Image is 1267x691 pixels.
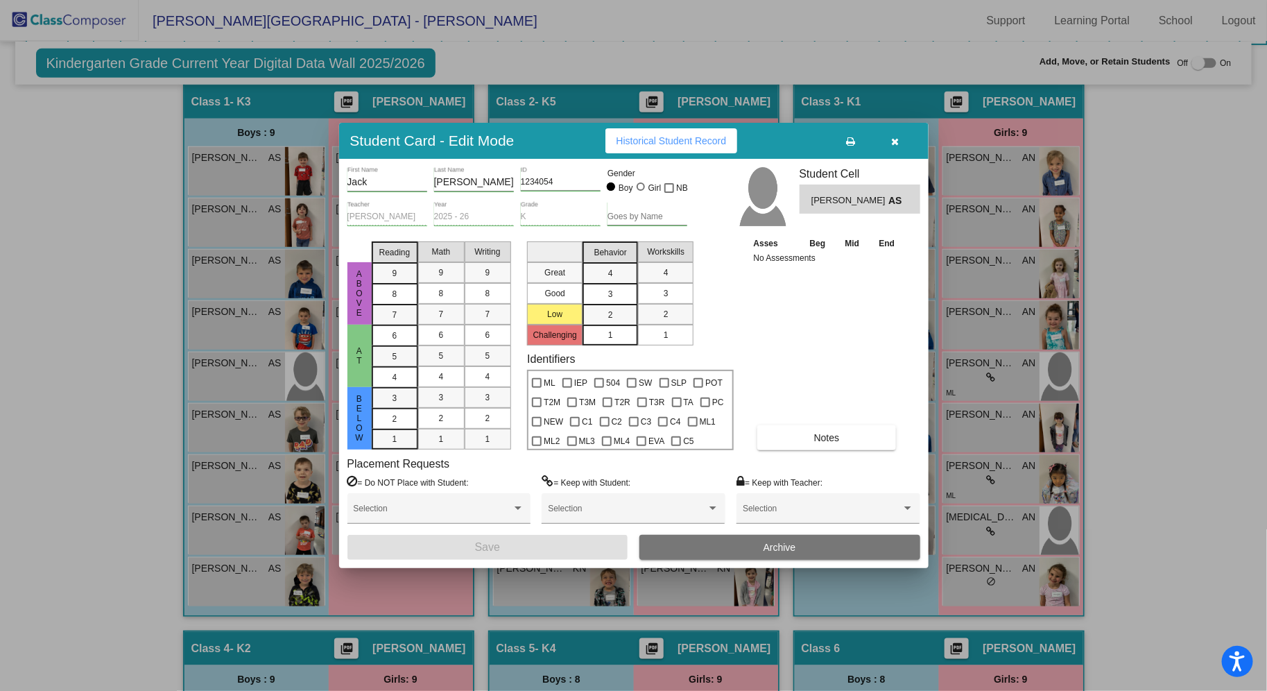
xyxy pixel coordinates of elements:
span: T2M [544,394,560,411]
span: 8 [393,288,397,300]
span: ML2 [544,433,560,450]
span: 2 [664,308,669,321]
button: Notes [757,425,897,450]
span: 2 [393,413,397,425]
span: PC [712,394,724,411]
h3: Student Card - Edit Mode [350,132,515,149]
span: T3M [579,394,596,411]
span: 8 [485,287,490,300]
span: 9 [393,267,397,280]
span: ML3 [579,433,595,450]
label: = Keep with Teacher: [736,475,822,489]
span: 3 [608,288,613,300]
span: Writing [474,246,500,258]
div: Girl [648,182,662,194]
span: ML [544,375,555,391]
span: 5 [485,350,490,362]
label: Identifiers [527,352,575,366]
button: Save [347,535,628,560]
th: Asses [750,236,800,251]
span: 9 [439,266,444,279]
span: Save [475,541,500,553]
span: 1 [608,329,613,341]
h3: Student Cell [800,167,920,180]
button: Historical Student Record [605,128,738,153]
span: TA [684,394,693,411]
label: = Do NOT Place with Student: [347,475,469,489]
span: SLP [671,375,687,391]
input: grade [521,212,601,222]
th: Mid [836,236,869,251]
span: Archive [764,542,796,553]
span: 5 [439,350,444,362]
span: ABove [353,269,365,318]
span: IEP [574,375,587,391]
input: goes by name [607,212,687,222]
label: Placement Requests [347,457,450,470]
span: 3 [485,391,490,404]
div: Boy [618,182,633,194]
span: 1 [664,329,669,341]
span: Math [432,246,451,258]
span: ML4 [614,433,630,450]
span: 4 [393,371,397,384]
span: 3 [439,391,444,404]
span: 4 [608,267,613,280]
td: No Assessments [750,251,905,265]
span: 3 [393,392,397,404]
span: EVA [648,433,664,450]
span: 6 [393,330,397,342]
span: 3 [664,287,669,300]
span: Reading [379,246,411,259]
span: 4 [664,266,669,279]
span: Behavior [594,246,627,259]
span: [PERSON_NAME] [811,194,888,208]
span: 7 [485,308,490,321]
span: NEW [544,413,563,430]
mat-label: Gender [607,167,687,180]
span: C2 [612,413,622,430]
span: C3 [641,413,651,430]
span: 7 [393,309,397,321]
span: At [353,346,365,366]
span: NB [676,180,688,196]
span: 6 [439,329,444,341]
span: 504 [606,375,620,391]
span: 1 [393,433,397,445]
span: 5 [393,350,397,363]
span: 2 [608,309,613,321]
span: 2 [485,412,490,425]
th: End [869,236,905,251]
span: C5 [683,433,693,450]
span: T2R [614,394,630,411]
button: Archive [639,535,920,560]
span: 9 [485,266,490,279]
span: SW [639,375,652,391]
span: POT [705,375,723,391]
span: T3R [649,394,665,411]
span: Below [353,394,365,443]
span: 8 [439,287,444,300]
th: Beg [800,236,836,251]
span: C4 [670,413,680,430]
span: 6 [485,329,490,341]
span: Workskills [647,246,684,258]
span: 4 [439,370,444,383]
span: 1 [439,433,444,445]
span: Notes [814,432,840,443]
span: 1 [485,433,490,445]
span: 7 [439,308,444,321]
span: Historical Student Record [617,135,727,146]
span: 4 [485,370,490,383]
input: Enter ID [521,178,601,187]
input: year [434,212,514,222]
span: C1 [582,413,592,430]
span: AS [888,194,908,208]
label: = Keep with Student: [542,475,630,489]
span: 2 [439,412,444,425]
input: teacher [347,212,427,222]
span: ML1 [700,413,716,430]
